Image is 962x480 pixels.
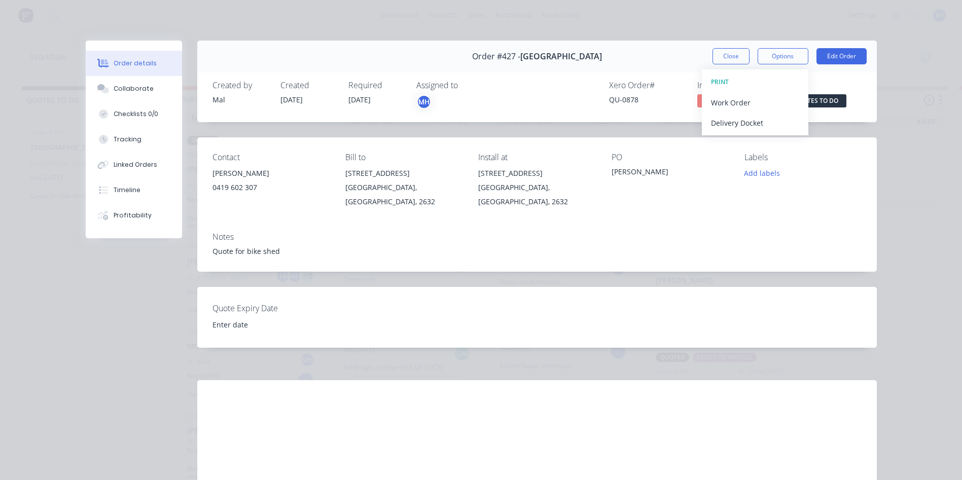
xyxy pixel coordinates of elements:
button: Order details [86,51,182,76]
div: [STREET_ADDRESS][GEOGRAPHIC_DATA], [GEOGRAPHIC_DATA], 2632 [345,166,462,209]
button: Add labels [739,166,786,180]
span: No [697,94,758,107]
div: Install at [478,153,595,162]
button: Delivery Docket [702,113,808,133]
div: Linked Orders [114,160,157,169]
button: Profitability [86,203,182,228]
span: [DATE] [348,95,371,104]
button: Edit Order [816,48,867,64]
span: QUOTES TO DO [786,94,846,107]
button: Work Order [702,92,808,113]
span: [DATE] [280,95,303,104]
div: QU-0878 [609,94,685,105]
div: Delivery Docket [711,116,799,130]
button: Tracking [86,127,182,152]
div: [PERSON_NAME] [212,166,329,180]
div: Timeline [114,186,140,195]
div: Collaborate [114,84,154,93]
div: [PERSON_NAME]0419 602 307 [212,166,329,199]
div: Tracking [114,135,141,144]
label: Quote Expiry Date [212,302,339,314]
div: Profitability [114,211,152,220]
button: Checklists 0/0 [86,101,182,127]
div: 0419 602 307 [212,180,329,195]
div: Labels [744,153,861,162]
div: [STREET_ADDRESS] [478,166,595,180]
div: Order details [114,59,157,68]
span: Order #427 - [472,52,520,61]
div: [GEOGRAPHIC_DATA], [GEOGRAPHIC_DATA], 2632 [478,180,595,209]
div: Bill to [345,153,462,162]
div: Status [786,81,862,90]
div: Xero Order # [609,81,685,90]
button: Options [758,48,808,64]
div: Quote for bike shed [212,246,862,256]
button: PRINT [702,72,808,92]
div: Created by [212,81,268,90]
button: Linked Orders [86,152,182,177]
div: [PERSON_NAME] [612,166,728,180]
div: Contact [212,153,329,162]
div: PO [612,153,728,162]
span: [GEOGRAPHIC_DATA] [520,52,602,61]
div: PRINT [711,76,799,89]
button: MH [416,94,432,109]
div: Mal [212,94,268,105]
div: [STREET_ADDRESS][GEOGRAPHIC_DATA], [GEOGRAPHIC_DATA], 2632 [478,166,595,209]
div: [GEOGRAPHIC_DATA], [GEOGRAPHIC_DATA], 2632 [345,180,462,209]
div: Created [280,81,336,90]
button: QUOTES TO DO [786,94,846,109]
button: Collaborate [86,76,182,101]
div: Checklists 0/0 [114,109,158,119]
div: [STREET_ADDRESS] [345,166,462,180]
div: Required [348,81,404,90]
div: Assigned to [416,81,518,90]
button: Timeline [86,177,182,203]
button: Close [712,48,750,64]
div: Work Order [711,95,799,110]
div: Invoiced [697,81,773,90]
input: Enter date [205,317,332,332]
div: Notes [212,232,862,242]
